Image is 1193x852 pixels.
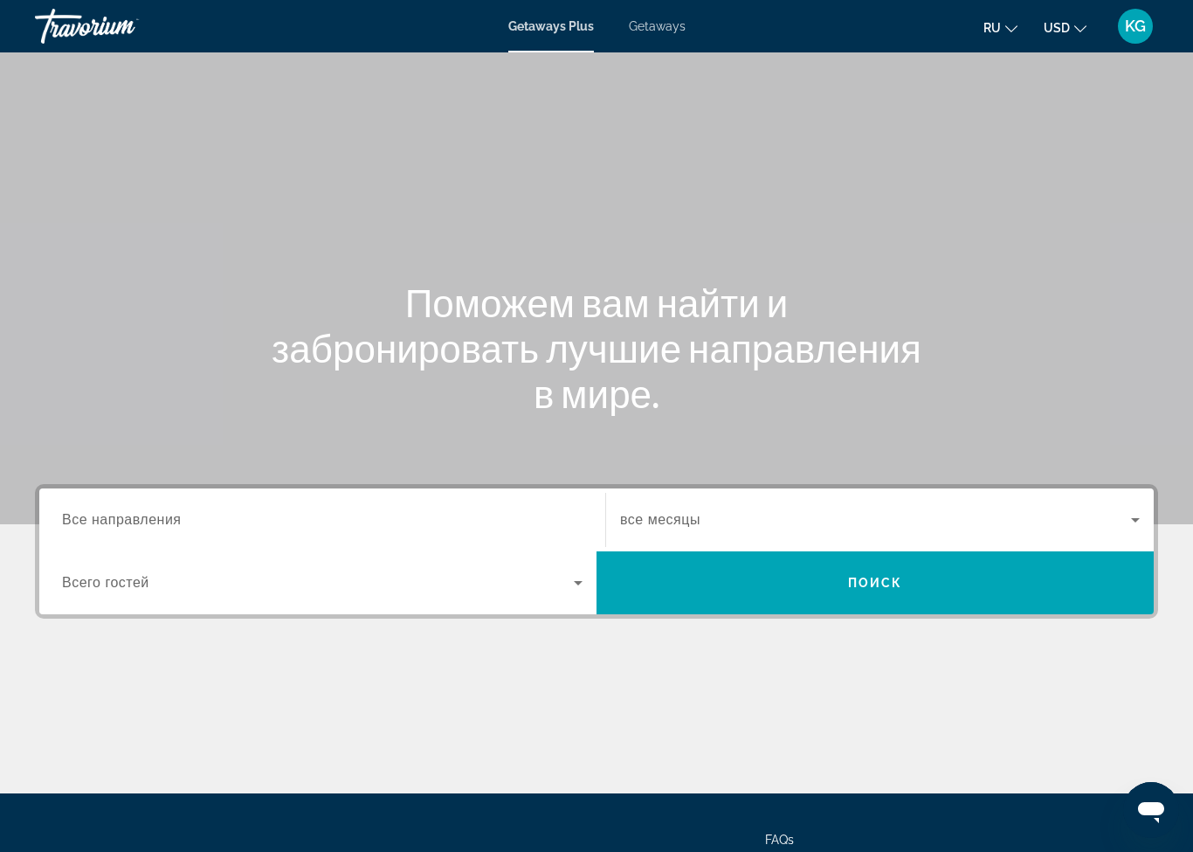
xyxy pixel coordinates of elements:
span: KG [1125,17,1146,35]
a: Travorium [35,3,210,49]
a: FAQs [765,833,794,847]
button: Change currency [1044,15,1086,40]
div: Search widget [39,488,1154,614]
button: User Menu [1113,8,1158,45]
button: Поиск [596,551,1154,614]
span: Все направления [62,512,182,527]
span: ru [983,21,1001,35]
span: Всего гостей [62,575,149,590]
span: Поиск [848,576,903,590]
a: Getaways [629,19,686,33]
span: USD [1044,21,1070,35]
button: Change language [983,15,1017,40]
a: Getaways Plus [508,19,594,33]
h1: Поможем вам найти и забронировать лучшие направления в мире. [269,280,924,416]
span: все месяцы [620,512,700,527]
iframe: Кнопка запуска окна обмена сообщениями [1123,782,1179,838]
